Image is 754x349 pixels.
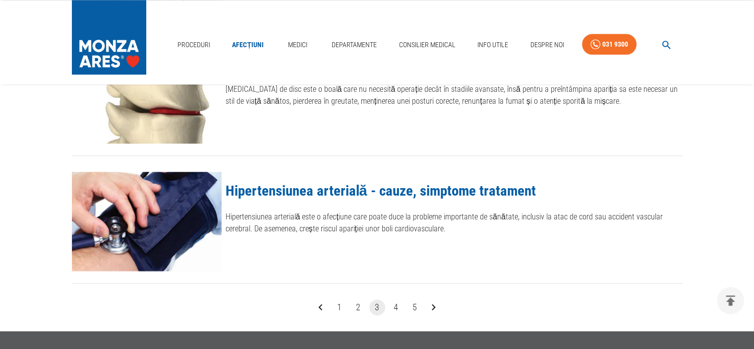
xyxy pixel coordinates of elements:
[602,38,628,51] div: 031 9300
[313,299,329,315] button: Go to previous page
[226,83,683,107] p: [MEDICAL_DATA] de disc este o boală care nu necesită operație decât în stadiile avansate, însă pe...
[388,299,404,315] button: Go to page 4
[282,35,313,55] a: Medici
[717,287,744,314] button: delete
[226,211,683,235] p: Hipertensiunea arterială este o afecțiune care poate duce la probleme importante de sănătate, inc...
[473,35,512,55] a: Info Utile
[407,299,423,315] button: Go to page 5
[582,34,637,55] a: 031 9300
[526,35,568,55] a: Despre Noi
[228,35,268,55] a: Afecțiuni
[332,299,348,315] button: Go to page 1
[395,35,459,55] a: Consilier Medical
[311,299,443,315] nav: pagination navigation
[369,299,385,315] button: page 3
[174,35,214,55] a: Proceduri
[328,35,381,55] a: Departamente
[226,182,536,199] a: Hipertensiunea arterială - cauze, simptome tratament
[426,299,442,315] button: Go to next page
[350,299,366,315] button: Go to page 2
[72,44,222,143] img: Hernia de disc - cauze, simptome, tratament
[72,172,222,271] img: Hipertensiunea arterială - cauze, simptome tratament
